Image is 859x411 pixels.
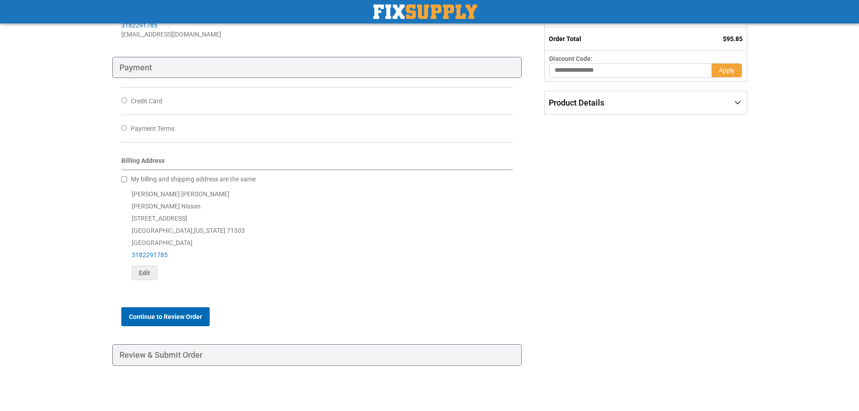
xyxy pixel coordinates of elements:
div: Payment [112,57,522,79]
span: [US_STATE] [194,227,225,234]
span: Credit Card [131,97,162,105]
div: Review & Submit Order [112,344,522,366]
a: store logo [373,5,477,19]
span: Payment Terms [131,125,175,132]
span: Continue to Review Order [129,313,202,320]
span: [EMAIL_ADDRESS][DOMAIN_NAME] [121,31,221,38]
span: $95.85 [723,35,743,42]
button: Apply [712,63,742,78]
span: Apply [719,67,735,74]
span: My billing and shipping address are the same [131,175,256,183]
div: Billing Address [121,156,513,170]
span: Product Details [549,98,604,107]
img: Fix Industrial Supply [373,5,477,19]
a: 3182291785 [121,22,157,29]
a: 3182291785 [132,251,168,259]
button: Edit [132,266,157,280]
span: Discount Code: [549,55,593,62]
strong: Order Total [549,35,581,42]
button: Continue to Review Order [121,307,210,326]
span: Edit [139,269,150,277]
div: [PERSON_NAME] [PERSON_NAME] [PERSON_NAME] Nissan [STREET_ADDRESS] [GEOGRAPHIC_DATA] , 71303 [GEOG... [121,188,513,280]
